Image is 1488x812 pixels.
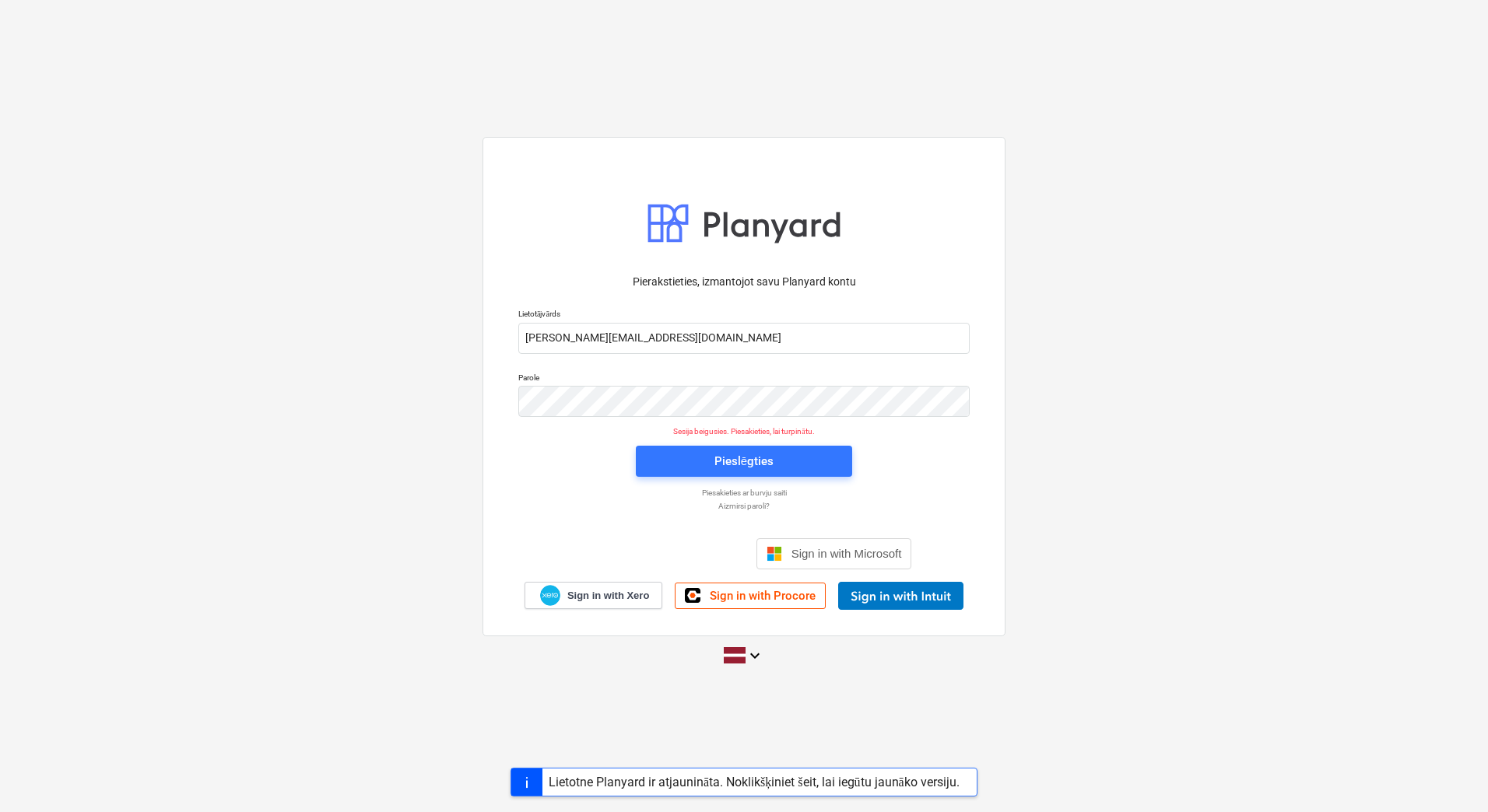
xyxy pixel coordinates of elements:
p: Sesija beigusies. Piesakieties, lai turpinātu. [509,426,979,436]
input: Lietotājvārds [518,323,970,354]
a: Aizmirsi paroli? [511,501,977,511]
iframe: Poga Pierakstīties ar Google kontu [569,537,752,571]
i: keyboard_arrow_down [746,646,764,665]
button: Pieslēgties [636,446,852,477]
p: Parole [518,373,970,386]
a: Piesakieties ar burvju saiti [511,488,977,498]
a: Sign in with Xero [525,582,663,609]
p: Lietotājvārds [518,309,970,322]
img: Xero logo [540,585,560,606]
div: Pieslēgties [714,451,774,471]
p: Pierakstieties, izmantojot savu Planyard kontu [518,274,970,290]
span: Sign in with Microsoft [791,547,902,560]
a: Sign in with Procore [675,583,826,609]
div: Lietotne Planyard ir atjaunināta. Noklikšķiniet šeit, lai iegūtu jaunāko versiju. [549,775,960,789]
span: Sign in with Xero [567,589,649,603]
img: Microsoft logo [767,546,782,562]
span: Sign in with Procore [710,589,816,603]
